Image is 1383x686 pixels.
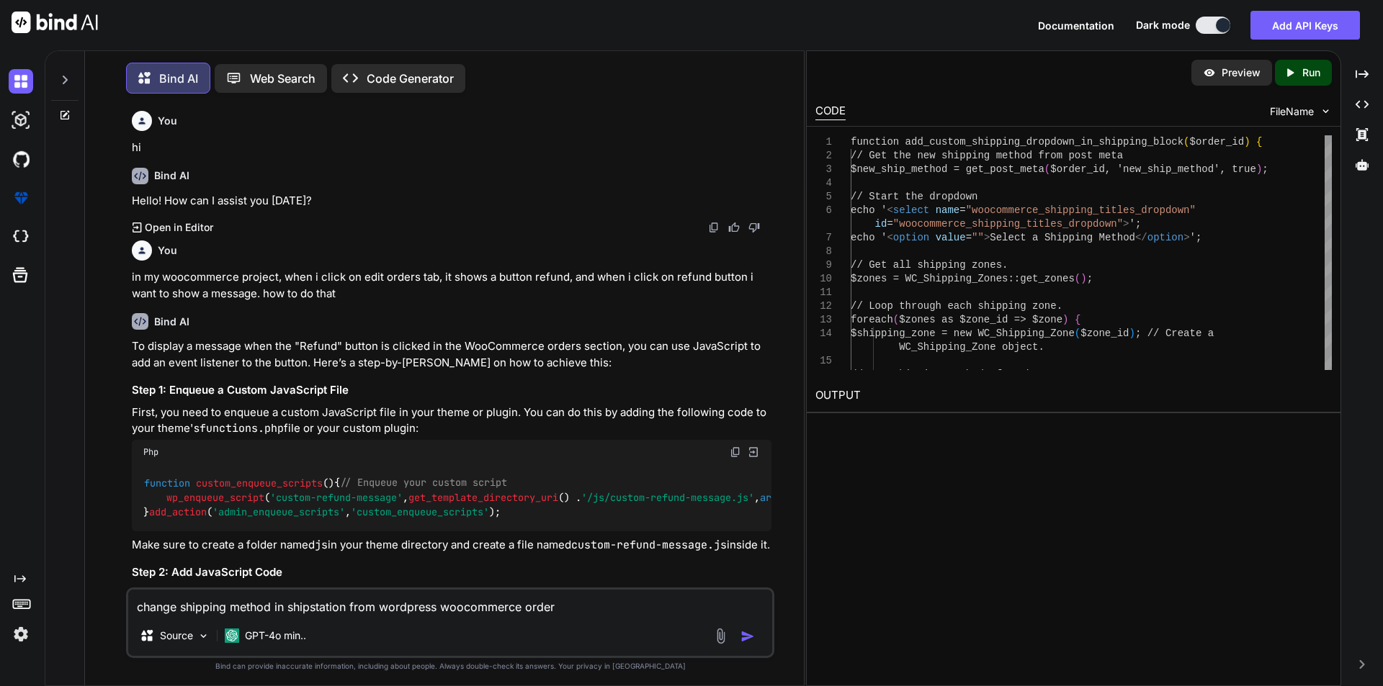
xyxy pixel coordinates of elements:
[990,232,1135,243] span: Select a Shipping Method
[851,232,887,243] span: echo '
[1250,11,1360,40] button: Add API Keys
[1080,273,1086,284] span: )
[1183,136,1189,148] span: (
[1302,66,1320,80] p: Run
[132,564,771,581] h3: Step 2: Add JavaScript Code
[851,328,1075,339] span: $shipping_zone = new WC_Shipping_Zone
[748,222,760,233] img: dislike
[965,204,1195,216] span: "woocommerce_shipping_titles_dropdown"
[132,193,771,209] p: Hello! How can I assist you [DATE]?
[132,382,771,399] h3: Step 1: Enqueue a Custom JavaScript File
[149,505,207,518] span: add_action
[160,628,193,643] p: Source
[270,491,403,504] span: 'custom-refund-message'
[851,369,1105,380] span: // Get shipping methods for the current zo
[1135,232,1147,243] span: </
[315,538,328,552] code: js
[959,204,965,216] span: =
[1183,232,1189,243] span: >
[851,136,1153,148] span: function add_custom_shipping_dropdown_in_shipping_
[815,299,832,313] div: 12
[9,225,33,249] img: cloudideIcon
[851,150,1123,161] span: // Get the new shipping method from post meta
[132,587,771,619] p: In the file, you can add the following code to listen for clicks on the refund button and display...
[128,590,772,615] textarea: change shipping method in shipstation from wordpress woocommerce order
[1256,136,1262,148] span: {
[1050,163,1256,175] span: $order_id, 'new_ship_method', true
[200,421,284,435] code: functions.php
[851,300,1062,312] span: // Loop through each shipping zone.
[571,538,727,552] code: custom-refund-message.js
[132,338,771,371] p: To display a message when the "Refund" button is clicked in the WooCommerce orders section, you c...
[815,149,832,163] div: 2
[815,103,846,120] div: CODE
[887,218,892,230] span: =
[815,327,832,340] div: 14
[1075,328,1080,339] span: (
[1136,18,1190,32] span: Dark mode
[9,108,33,132] img: darkAi-studio
[132,405,771,437] p: First, you need to enqueue a custom JavaScript file in your theme or plugin. You can do this by a...
[815,176,832,190] div: 4
[965,232,971,243] span: =
[815,368,832,382] div: 16
[892,218,1122,230] span: "woocommerce_shipping_titles_dropdown"
[1123,218,1129,230] span: >
[340,477,507,489] span: // Enqueue your custom script
[887,232,892,243] span: <
[935,204,959,216] span: name
[1075,314,1080,325] span: {
[166,491,264,504] span: wp_enqueue_script
[1129,328,1134,339] span: )
[1222,66,1261,80] p: Preview
[9,147,33,171] img: githubDark
[712,628,729,644] img: attachment
[851,163,1044,175] span: $new_ship_method = get_post_meta
[851,314,893,325] span: foreach
[1129,218,1141,230] span: ';
[815,272,832,286] div: 10
[1153,136,1183,148] span: block
[1105,369,1123,380] span: ne.
[1203,66,1216,79] img: preview
[1189,232,1201,243] span: ';
[9,622,33,646] img: settings
[250,70,315,87] p: Web Search
[1262,163,1268,175] span: ;
[815,190,832,204] div: 5
[972,232,984,243] span: ""
[892,314,898,325] span: (
[1147,232,1183,243] span: option
[158,114,177,128] h6: You
[144,477,190,489] span: function
[1038,19,1114,32] span: Documentation
[874,218,887,230] span: id
[154,315,189,329] h6: Bind AI
[935,232,965,243] span: value
[1135,328,1214,339] span: ; // Create a
[245,628,306,643] p: GPT-4o min..
[145,220,213,235] p: Open in Editor
[807,379,1341,412] h2: OUTPUT
[132,269,771,302] p: in my woocommerce project, when i click on edit orders tab, it shows a button refund, and when i ...
[899,341,1044,353] span: WC_Shipping_Zone object.
[892,204,928,216] span: select
[815,204,832,217] div: 6
[708,222,720,233] img: copy
[740,629,755,644] img: icon
[367,70,454,87] p: Code Generator
[1075,273,1080,284] span: (
[212,505,345,518] span: 'admin_enqueue_scripts'
[132,140,771,156] p: hi
[126,661,774,672] p: Bind can provide inaccurate information, including about people. Always double-check its answers....
[154,168,189,183] h6: Bind AI
[408,491,558,504] span: get_template_directory_uri
[815,258,832,272] div: 9
[815,245,832,258] div: 8
[851,273,1075,284] span: $zones = WC_Shipping_Zones::get_zones
[815,313,832,327] div: 13
[1038,18,1114,33] button: Documentation
[159,70,198,87] p: Bind AI
[887,204,892,216] span: <
[728,222,740,233] img: like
